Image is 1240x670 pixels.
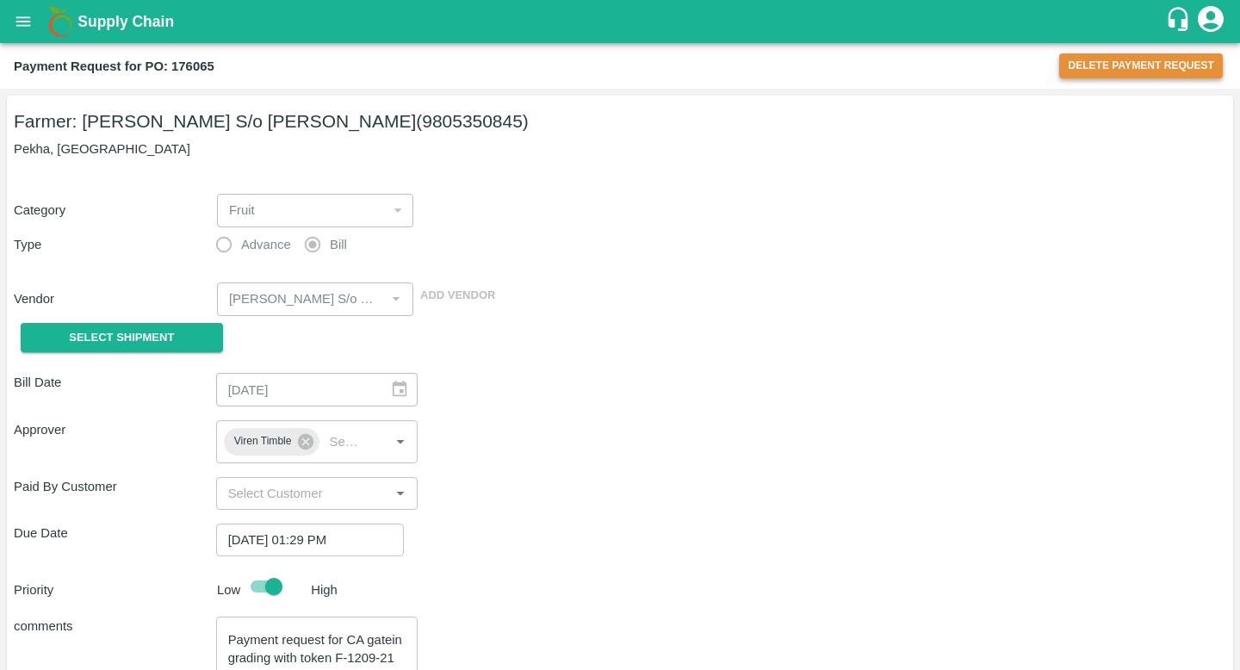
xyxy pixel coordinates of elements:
[14,617,216,636] p: comments
[222,288,380,310] input: Select Vendor
[14,140,1226,158] p: Pekha, [GEOGRAPHIC_DATA]
[216,373,376,406] input: Bill Date
[21,323,223,353] button: Select Shipment
[14,59,214,73] b: Payment Request for PO: 176065
[14,373,216,392] p: Bill Date
[389,431,412,453] button: Open
[14,524,216,543] p: Due Date
[3,2,43,41] button: open drawer
[241,235,291,254] span: Advance
[389,482,412,505] button: Open
[14,420,216,439] p: Approver
[228,631,406,667] textarea: Payment request for CA gatein grading with token F-1209-21
[14,201,210,220] p: Category
[43,4,77,39] img: logo
[322,431,362,453] input: Select approver
[14,235,216,254] p: Type
[77,9,1165,34] a: Supply Chain
[14,477,216,496] p: Paid By Customer
[311,580,338,599] p: High
[1195,3,1226,40] div: account of current user
[217,580,240,599] p: Low
[69,328,174,348] span: Select Shipment
[14,289,210,308] p: Vendor
[77,13,174,30] b: Supply Chain
[14,580,210,599] p: Priority
[229,201,255,220] p: Fruit
[216,524,392,556] input: Choose date, selected date is Sep 16, 2025
[14,109,1226,133] h5: Farmer: [PERSON_NAME] S/o [PERSON_NAME] (9805350845)
[330,235,347,254] span: Bill
[224,428,320,456] div: Viren Timble
[1165,6,1195,37] div: customer-support
[221,482,385,505] input: Select Customer
[224,432,302,450] span: Viren Timble
[1059,53,1223,78] button: Delete Payment Request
